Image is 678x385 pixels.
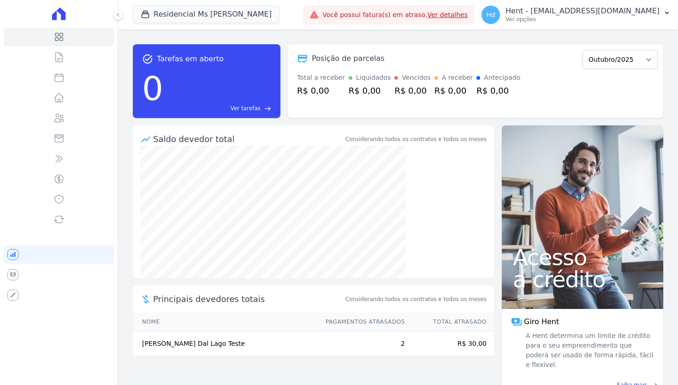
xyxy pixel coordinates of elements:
[349,84,391,97] div: R$ 0,00
[153,133,344,145] div: Saldo devedor total
[153,293,344,305] span: Principais devedores totais
[356,73,391,83] div: Liquidados
[297,73,345,83] div: Total a receber
[524,331,654,370] span: A Hent determina um limite de crédito para o seu empreendimento que poderá ser usado de forma ráp...
[167,104,271,113] a: Ver tarefas east
[405,313,494,332] th: Total Atrasado
[476,84,520,97] div: R$ 0,00
[317,332,405,356] td: 2
[345,295,487,303] span: Considerando todos os contratos e todos os meses
[474,2,678,28] button: Hd Hent - [EMAIL_ADDRESS][DOMAIN_NAME] Ver opções
[405,332,494,356] td: R$ 30,00
[513,268,652,290] span: a crédito
[434,84,473,97] div: R$ 0,00
[133,332,317,356] td: [PERSON_NAME] Dal Lago Teste
[506,6,660,16] p: Hent - [EMAIL_ADDRESS][DOMAIN_NAME]
[394,84,430,97] div: R$ 0,00
[157,53,224,65] span: Tarefas em aberto
[142,53,153,65] span: task_alt
[345,135,487,143] div: Considerando todos os contratos e todos os meses
[297,84,345,97] div: R$ 0,00
[402,73,430,83] div: Vencidos
[133,313,317,332] th: Nome
[506,16,660,23] p: Ver opções
[312,53,385,64] div: Posição de parcelas
[442,73,473,83] div: A receber
[513,246,652,268] span: Acesso
[264,105,271,112] span: east
[524,316,559,327] span: Giro Hent
[486,12,495,18] span: Hd
[133,6,280,23] button: Residencial Ms [PERSON_NAME]
[427,11,468,18] a: Ver detalhes
[142,65,163,113] div: 0
[322,10,468,20] span: Você possui fatura(s) em atraso.
[484,73,520,83] div: Antecipado
[231,104,261,113] span: Ver tarefas
[317,313,405,332] th: Pagamentos Atrasados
